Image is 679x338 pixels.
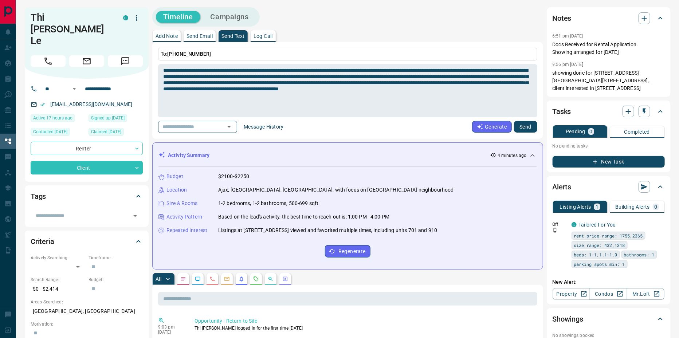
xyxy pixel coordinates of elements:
[31,142,143,155] div: Renter
[624,129,650,134] p: Completed
[254,34,273,39] p: Log Call
[553,141,665,152] p: No pending tasks
[553,156,665,168] button: New Task
[654,204,657,209] p: 0
[168,152,209,159] p: Activity Summary
[553,34,584,39] p: 6:51 pm [DATE]
[627,288,664,300] a: Mr.Loft
[31,255,85,261] p: Actively Searching:
[553,313,584,325] h2: Showings
[158,48,537,60] p: To:
[282,276,288,282] svg: Agent Actions
[195,317,534,325] p: Opportunity - Return to Site
[553,228,558,233] svg: Push Notification Only
[50,101,133,107] a: [EMAIL_ADDRESS][DOMAIN_NAME]
[553,62,584,67] p: 9:56 pm [DATE]
[574,241,625,249] span: size range: 432,1318
[31,55,66,67] span: Call
[596,204,598,209] p: 1
[31,305,143,317] p: [GEOGRAPHIC_DATA], [GEOGRAPHIC_DATA]
[553,41,665,56] p: Docs Received for Rental Application. Showing arranged for [DATE]
[166,186,187,194] p: Location
[166,213,202,221] p: Activity Pattern
[195,276,201,282] svg: Lead Browsing Activity
[123,15,128,20] div: condos.ca
[156,11,200,23] button: Timeline
[472,121,511,133] button: Generate
[574,251,617,258] span: beds: 1-1,1.1-1.9
[615,204,650,209] p: Building Alerts
[69,55,104,67] span: Email
[553,9,665,27] div: Notes
[130,211,140,221] button: Open
[156,34,178,39] p: Add Note
[553,278,665,286] p: New Alert:
[498,152,526,159] p: 4 minutes ago
[566,129,585,134] p: Pending
[553,310,665,328] div: Showings
[574,260,625,268] span: parking spots min: 1
[553,288,590,300] a: Property
[31,276,85,283] p: Search Range:
[218,173,249,180] p: $2100-$2250
[203,11,256,23] button: Campaigns
[218,200,318,207] p: 1-2 bedrooms, 1-2 bathrooms, 500-699 sqft
[624,251,655,258] span: bathrooms: 1
[166,227,207,234] p: Repeated Interest
[195,325,534,331] p: Thi [PERSON_NAME] logged in for the first time [DATE]
[187,34,213,39] p: Send Email
[553,106,571,117] h2: Tasks
[268,276,274,282] svg: Opportunities
[209,276,215,282] svg: Calls
[158,149,537,162] div: Activity Summary4 minutes ago
[218,186,454,194] p: Ajax, [GEOGRAPHIC_DATA], [GEOGRAPHIC_DATA], with focus on [GEOGRAPHIC_DATA] neighbourhood
[224,122,234,132] button: Open
[91,128,121,135] span: Claimed [DATE]
[31,190,46,202] h2: Tags
[553,12,572,24] h2: Notes
[108,55,143,67] span: Message
[31,188,143,205] div: Tags
[218,213,389,221] p: Based on the lead's activity, the best time to reach out is: 1:00 PM - 4:00 PM
[89,114,143,124] div: Thu Nov 14 2024
[158,330,184,335] p: [DATE]
[31,12,112,47] h1: Thi [PERSON_NAME] Le
[553,69,665,92] p: showing done for [STREET_ADDRESS][GEOGRAPHIC_DATA][STREET_ADDRESS],. client interested in [STREET...
[574,232,643,239] span: rent price range: 1755,2365
[221,34,245,39] p: Send Text
[590,288,627,300] a: Condos
[325,245,370,258] button: Regenerate
[224,276,230,282] svg: Emails
[89,276,143,283] p: Budget:
[156,276,161,282] p: All
[180,276,186,282] svg: Notes
[33,128,67,135] span: Contacted [DATE]
[553,181,572,193] h2: Alerts
[89,255,143,261] p: Timeframe:
[167,51,211,57] span: [PHONE_NUMBER]
[553,103,665,120] div: Tasks
[31,128,85,138] div: Tue Dec 03 2024
[31,283,85,295] p: $0 - $2,414
[166,200,198,207] p: Size & Rooms
[70,84,79,93] button: Open
[553,221,567,228] p: Off
[239,121,288,133] button: Message History
[579,222,616,228] a: Tailored For You
[158,325,184,330] p: 9:03 pm
[31,233,143,250] div: Criteria
[218,227,437,234] p: Listings at [STREET_ADDRESS] viewed and favorited multiple times, including units 701 and 910
[166,173,183,180] p: Budget
[31,236,54,247] h2: Criteria
[31,161,143,174] div: Client
[31,299,143,305] p: Areas Searched:
[31,321,143,327] p: Motivation:
[33,114,72,122] span: Active 17 hours ago
[253,276,259,282] svg: Requests
[560,204,591,209] p: Listing Alerts
[89,128,143,138] div: Tue Nov 19 2024
[590,129,593,134] p: 0
[514,121,537,133] button: Send
[40,102,45,107] svg: Email Verified
[572,222,577,227] div: condos.ca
